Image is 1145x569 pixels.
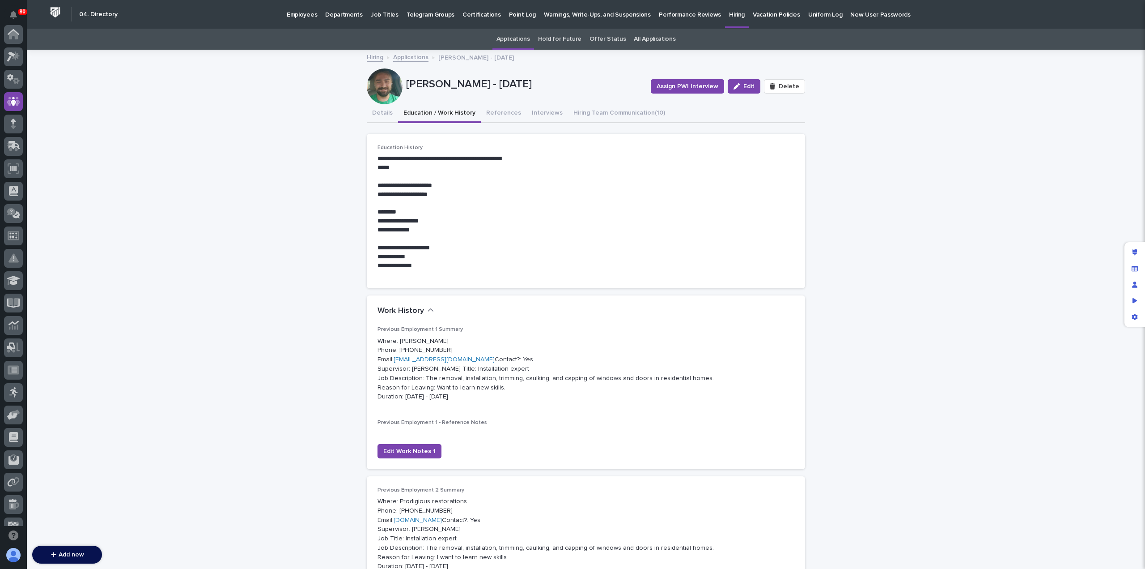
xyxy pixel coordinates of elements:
button: Delete [764,79,805,94]
button: Work History [377,306,434,316]
span: Previous Employment 2 Summary [377,488,464,493]
button: Education / Work History [398,104,481,123]
span: Assign PWI Interview [657,82,718,91]
img: Workspace Logo [47,4,64,21]
p: [PERSON_NAME] - [DATE] [438,52,514,62]
div: Manage users [1127,277,1143,293]
div: Preview as [1127,293,1143,309]
button: References [481,104,526,123]
a: Applications [393,51,428,62]
button: Details [367,104,398,123]
h2: 04. Directory [79,11,118,18]
div: App settings [1127,309,1143,325]
button: Hiring Team Communication (10) [568,104,670,123]
button: Add new [32,546,102,564]
button: Edit Work Notes 1 [377,444,441,458]
a: [DOMAIN_NAME] [394,517,442,523]
button: Edit [728,79,760,94]
a: Hold for Future [538,29,581,50]
p: 80 [20,9,25,15]
p: [PERSON_NAME] - [DATE] [406,78,644,91]
span: Education History [377,145,423,150]
button: Assign PWI Interview [651,79,724,94]
a: Hiring [367,51,383,62]
button: Notifications [4,5,23,24]
div: Notifications80 [11,11,23,25]
button: Open support chat [4,526,23,545]
span: Delete [779,83,799,90]
a: [EMAIL_ADDRESS][DOMAIN_NAME] [394,356,495,363]
div: Manage fields and data [1127,261,1143,277]
button: Interviews [526,104,568,123]
p: Where: [PERSON_NAME] Phone: [PHONE_NUMBER] Email: Contact?: Yes Supervisor: [PERSON_NAME] Title: ... [377,337,794,402]
span: Previous Employment 1 - Reference Notes [377,420,487,425]
span: Edit Work Notes 1 [383,447,436,456]
a: All Applications [634,29,675,50]
span: Previous Employment 1 Summary [377,327,463,332]
button: users-avatar [4,546,23,565]
a: Offer Status [589,29,626,50]
div: Edit layout [1127,244,1143,261]
h2: Work History [377,306,424,316]
a: Applications [496,29,530,50]
span: Edit [743,83,755,90]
